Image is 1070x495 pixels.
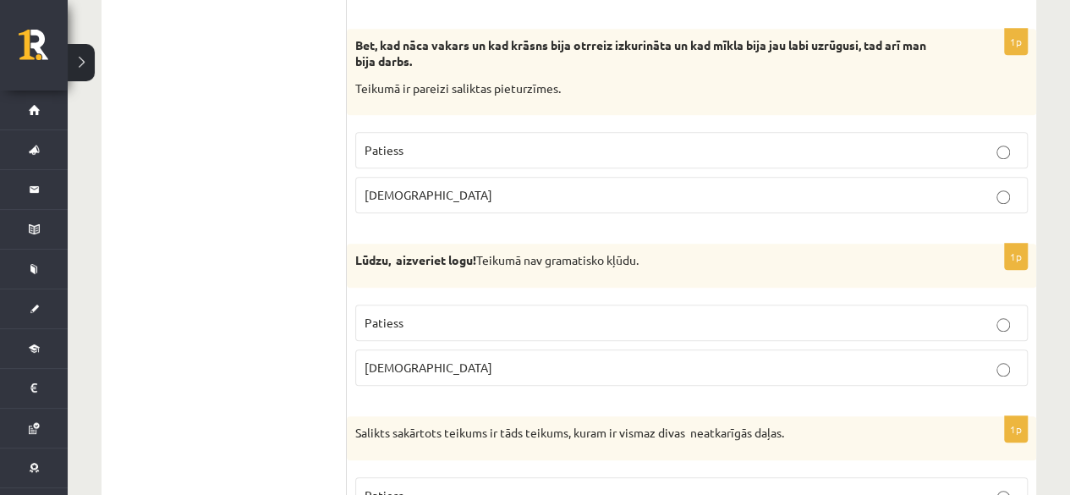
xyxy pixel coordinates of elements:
[355,80,943,97] p: Teikumā ir pareizi saliktas pieturzīmes.
[365,360,492,375] span: [DEMOGRAPHIC_DATA]
[355,252,943,269] p: Teikumā nav gramatisko kļūdu.
[996,190,1010,204] input: [DEMOGRAPHIC_DATA]
[355,252,476,267] strong: Lūdzu, aizveriet logu!
[365,142,403,157] span: Patiess
[1004,415,1028,443] p: 1p
[1004,243,1028,270] p: 1p
[19,30,68,72] a: Rīgas 1. Tālmācības vidusskola
[365,187,492,202] span: [DEMOGRAPHIC_DATA]
[996,318,1010,332] input: Patiess
[1004,28,1028,55] p: 1p
[996,146,1010,159] input: Patiess
[355,425,943,442] p: Salikts sakārtots teikums ir tāds teikums, kuram ir vismaz divas neatkarīgās daļas.
[996,363,1010,377] input: [DEMOGRAPHIC_DATA]
[355,37,926,69] strong: Bet, kad nāca vakars un kad krāsns bija otrreiz izkurināta un kad mīkla bija jau labi uzrūgusi, t...
[365,315,403,330] span: Patiess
